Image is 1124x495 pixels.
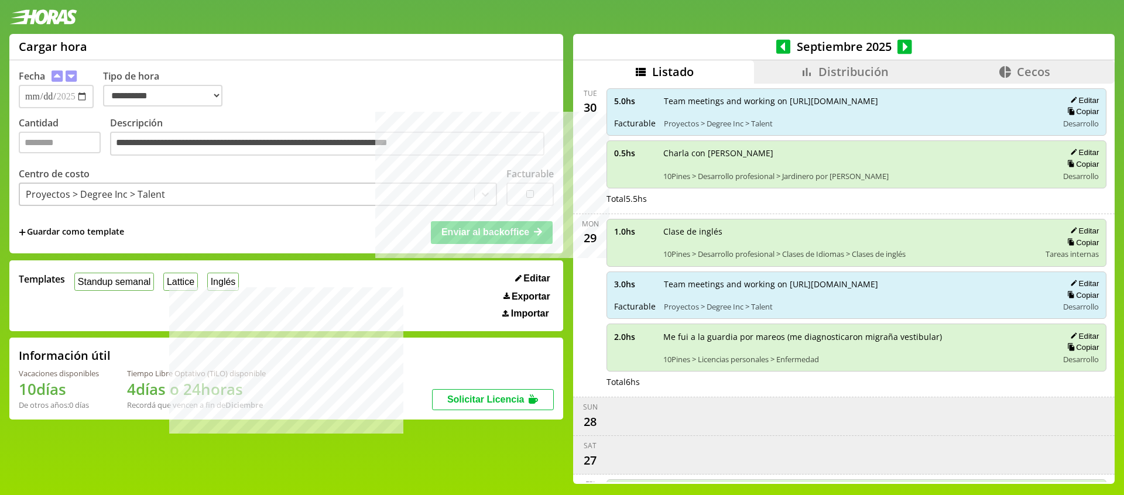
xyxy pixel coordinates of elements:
[127,368,266,379] div: Tiempo Libre Optativo (TiLO) disponible
[19,379,99,400] h1: 10 días
[1063,118,1099,129] span: Desarrollo
[110,132,544,156] textarea: Descripción
[581,98,599,117] div: 30
[584,88,597,98] div: Tue
[163,273,198,291] button: Lattice
[19,39,87,54] h1: Cargar hora
[1067,147,1099,157] button: Editar
[127,379,266,400] h1: 4 días o 24 horas
[1067,331,1099,341] button: Editar
[652,64,694,80] span: Listado
[1064,159,1099,169] button: Copiar
[1064,238,1099,247] button: Copiar
[19,167,90,180] label: Centro de costo
[1063,171,1099,181] span: Desarrollo
[606,193,1106,204] div: Total 5.5 hs
[19,226,26,239] span: +
[9,9,77,25] img: logotipo
[614,279,656,290] span: 3.0 hs
[664,118,1050,129] span: Proyectos > Degree Inc > Talent
[606,376,1106,387] div: Total 6 hs
[103,85,222,106] select: Tipo de hora
[584,441,597,451] div: Sat
[74,273,154,291] button: Standup semanal
[664,301,1050,312] span: Proyectos > Degree Inc > Talent
[1067,279,1099,288] button: Editar
[1063,301,1099,312] span: Desarrollo
[511,308,549,319] span: Importar
[1063,354,1099,365] span: Desarrollo
[614,301,656,312] span: Facturable
[19,132,101,153] input: Cantidad
[1046,249,1099,259] span: Tareas internas
[663,331,1050,342] span: Me fui a la guardia por mareos (me diagnosticaron migraña vestibular)
[512,291,550,302] span: Exportar
[583,402,598,412] div: Sun
[432,389,554,410] button: Solicitar Licencia
[19,348,111,363] h2: Información útil
[663,147,1050,159] span: Charla con [PERSON_NAME]
[1064,106,1099,116] button: Copiar
[581,412,599,431] div: 28
[512,273,554,284] button: Editar
[431,221,553,243] button: Enviar al backoffice
[664,279,1050,290] span: Team meetings and working on [URL][DOMAIN_NAME]
[1067,226,1099,236] button: Editar
[1017,64,1050,80] span: Cecos
[573,84,1115,482] div: scrollable content
[500,291,554,302] button: Exportar
[585,479,595,489] div: Fri
[664,95,1050,106] span: Team meetings and working on [URL][DOMAIN_NAME]
[614,147,655,159] span: 0.5 hs
[663,249,1037,259] span: 10Pines > Desarrollo profesional > Clases de Idiomas > Clases de inglés
[582,219,599,229] div: Mon
[614,95,656,106] span: 5.0 hs
[19,226,124,239] span: +Guardar como template
[581,451,599,469] div: 27
[614,226,655,237] span: 1.0 hs
[818,64,889,80] span: Distribución
[506,167,554,180] label: Facturable
[127,400,266,410] div: Recordá que vencen a fin de
[614,331,655,342] span: 2.0 hs
[447,394,525,404] span: Solicitar Licencia
[19,70,45,82] label: Fecha
[19,273,65,286] span: Templates
[663,226,1037,237] span: Clase de inglés
[1064,290,1099,300] button: Copiar
[790,39,897,54] span: Septiembre 2025
[581,229,599,247] div: 29
[225,400,263,410] b: Diciembre
[207,273,239,291] button: Inglés
[110,116,554,159] label: Descripción
[663,171,1050,181] span: 10Pines > Desarrollo profesional > Jardinero por [PERSON_NAME]
[26,188,165,201] div: Proyectos > Degree Inc > Talent
[19,116,110,159] label: Cantidad
[19,400,99,410] div: De otros años: 0 días
[19,368,99,379] div: Vacaciones disponibles
[1064,342,1099,352] button: Copiar
[523,273,550,284] span: Editar
[441,227,529,237] span: Enviar al backoffice
[103,70,232,108] label: Tipo de hora
[663,354,1050,365] span: 10Pines > Licencias personales > Enfermedad
[1067,95,1099,105] button: Editar
[614,118,656,129] span: Facturable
